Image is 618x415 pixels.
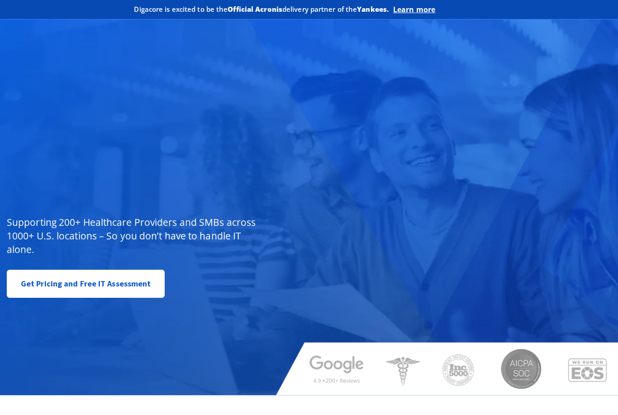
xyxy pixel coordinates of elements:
span: Get Pricing and Free IT Assessment [21,275,151,293]
h2: Digacore is excited to be the delivery partner of the [134,6,389,13]
a: Get Pricing and Free IT Assessment [7,270,165,298]
a: Learn more [393,5,435,14]
b: Official Acronis [228,5,282,14]
p: Supporting 200+ Healthcare Providers and SMBs across 1000+ U.S. locations – So you don’t have to ... [7,215,260,256]
img: Acronis [444,5,480,15]
b: Yankees. [357,5,389,14]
